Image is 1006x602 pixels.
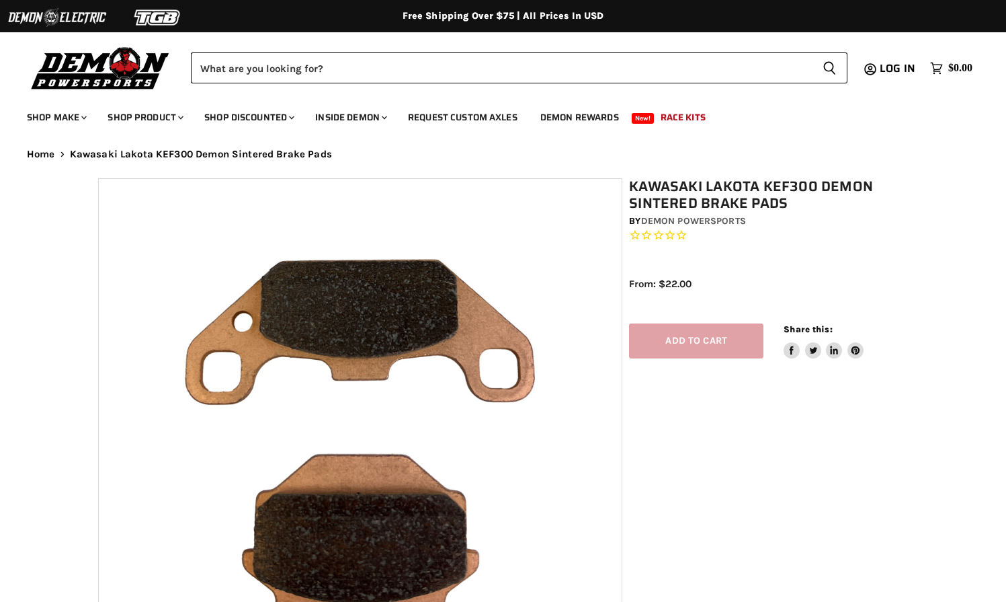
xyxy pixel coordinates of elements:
a: $0.00 [923,59,979,78]
aside: Share this: [784,324,864,359]
span: Share this: [784,324,832,334]
img: Demon Powersports [27,44,174,91]
input: Search [191,52,812,83]
a: Race Kits [651,104,716,131]
span: From: $22.00 [629,278,691,290]
ul: Main menu [17,98,969,131]
span: Log in [880,60,915,77]
a: Home [27,149,55,160]
a: Inside Demon [305,104,395,131]
a: Demon Powersports [641,215,746,227]
span: $0.00 [948,62,972,75]
a: Shop Discounted [194,104,302,131]
h1: Kawasaki Lakota KEF300 Demon Sintered Brake Pads [629,178,915,212]
a: Demon Rewards [530,104,629,131]
a: Request Custom Axles [398,104,528,131]
img: Demon Electric Logo 2 [7,5,108,30]
a: Log in [874,63,923,75]
a: Shop Product [97,104,192,131]
img: TGB Logo 2 [108,5,208,30]
div: by [629,214,915,229]
form: Product [191,52,847,83]
button: Search [812,52,847,83]
span: Rated 0.0 out of 5 stars 0 reviews [629,229,915,243]
span: Kawasaki Lakota KEF300 Demon Sintered Brake Pads [70,149,332,160]
a: Shop Make [17,104,95,131]
span: New! [632,113,655,124]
